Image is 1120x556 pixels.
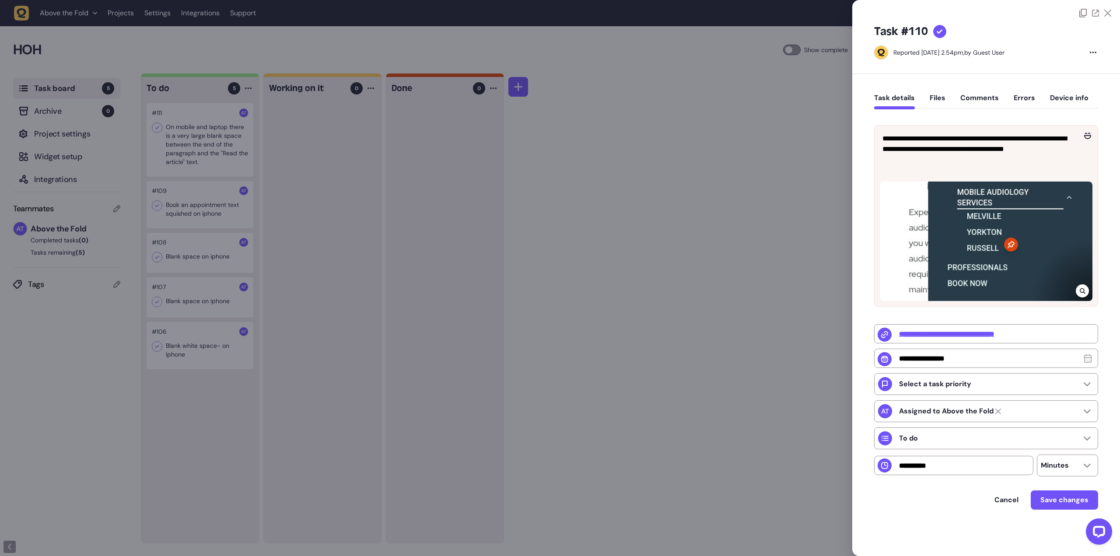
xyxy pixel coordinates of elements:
[960,94,999,109] button: Comments
[899,380,971,388] p: Select a task priority
[874,94,915,109] button: Task details
[1041,461,1069,470] p: Minutes
[1040,495,1088,504] span: Save changes
[1014,94,1035,109] button: Errors
[1031,490,1098,510] button: Save changes
[893,48,1004,57] div: by Guest User
[874,24,928,38] h5: Task #110
[1079,515,1116,552] iframe: LiveChat chat widget
[899,407,994,416] strong: Above the Fold
[899,434,918,443] p: To do
[1050,94,1088,109] button: Device info
[930,94,945,109] button: Files
[875,46,888,59] img: Guest User
[994,495,1018,504] span: Cancel
[986,491,1027,509] button: Cancel
[893,49,964,56] div: Reported [DATE] 2.54pm,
